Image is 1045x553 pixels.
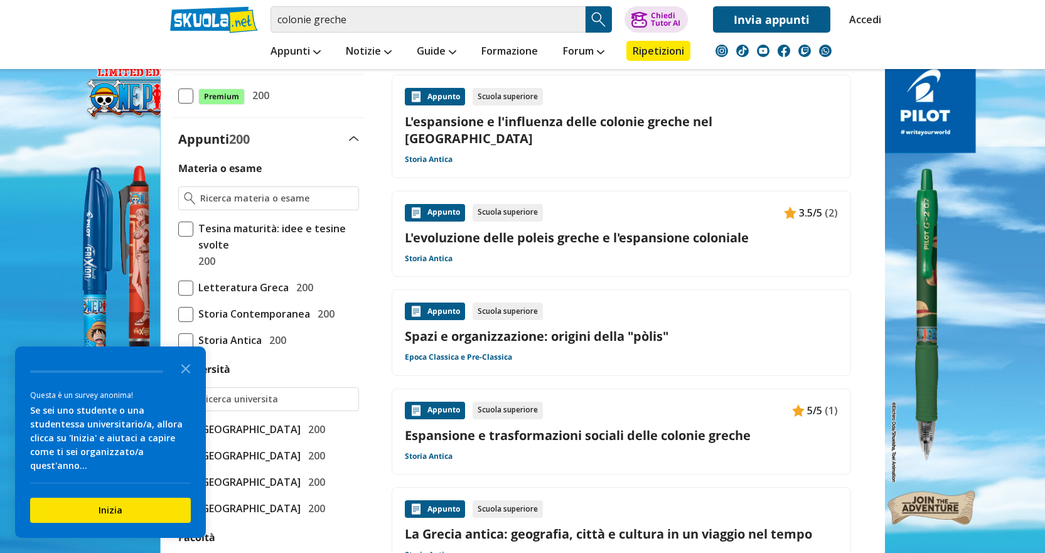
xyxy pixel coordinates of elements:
[819,45,832,57] img: WhatsApp
[405,254,453,264] a: Storia Antica
[713,6,830,33] a: Invia appunti
[410,404,422,417] img: Appunti contenuto
[264,332,286,348] span: 200
[193,306,310,322] span: Storia Contemporanea
[560,41,608,63] a: Forum
[624,6,688,33] button: ChiediTutor AI
[478,41,541,63] a: Formazione
[807,402,822,419] span: 5/5
[778,45,790,57] img: facebook
[414,41,459,63] a: Guide
[193,220,359,253] span: Tesina maturità: idee e tesine svolte
[405,303,465,320] div: Appunto
[405,352,512,362] a: Epoca Classica e Pre-Classica
[651,12,680,27] div: Chiedi Tutor AI
[30,404,191,473] div: Se sei uno studente o una studentessa universitario/a, allora clicca su 'Inizia' e aiutaci a capi...
[473,402,543,419] div: Scuola superiore
[825,205,838,221] span: (2)
[405,328,838,345] a: Spazi e organizzazione: origini della "pòlis"
[303,500,325,517] span: 200
[405,204,465,222] div: Appunto
[303,474,325,490] span: 200
[410,90,422,103] img: Appunti contenuto
[473,303,543,320] div: Scuola superiore
[200,192,353,205] input: Ricerca materia o esame
[626,41,690,61] a: Ripetizioni
[193,332,262,348] span: Storia Antica
[173,355,198,380] button: Close the survey
[303,448,325,464] span: 200
[313,306,335,322] span: 200
[343,41,395,63] a: Notizie
[586,6,612,33] button: Search Button
[247,87,269,104] span: 200
[473,204,543,222] div: Scuola superiore
[799,205,822,221] span: 3.5/5
[715,45,728,57] img: instagram
[849,6,876,33] a: Accedi
[405,525,838,542] a: La Grecia antica: geografia, città e cultura in un viaggio nel tempo
[303,421,325,438] span: 200
[178,131,250,148] label: Appunti
[410,207,422,219] img: Appunti contenuto
[405,229,838,246] a: L'evoluzione delle poleis greche e l'espansione coloniale
[229,131,250,148] span: 200
[198,89,245,105] span: Premium
[405,427,838,444] a: Espansione e trasformazioni sociali delle colonie greche
[405,402,465,419] div: Appunto
[473,500,543,518] div: Scuola superiore
[736,45,749,57] img: tiktok
[410,503,422,515] img: Appunti contenuto
[193,279,289,296] span: Letteratura Greca
[792,404,805,417] img: Appunti contenuto
[349,136,359,141] img: Apri e chiudi sezione
[405,113,838,147] a: L'espansione e l'influenza delle colonie greche nel [GEOGRAPHIC_DATA]
[405,154,453,164] a: Storia Antica
[589,10,608,29] img: Cerca appunti, riassunti o versioni
[193,253,215,269] span: 200
[757,45,769,57] img: youtube
[30,498,191,523] button: Inizia
[193,421,301,438] span: [GEOGRAPHIC_DATA]
[798,45,811,57] img: twitch
[193,448,301,464] span: [GEOGRAPHIC_DATA]
[184,192,196,205] img: Ricerca materia o esame
[30,389,191,401] div: Questa è un survey anonima!
[193,500,301,517] span: [GEOGRAPHIC_DATA]
[410,305,422,318] img: Appunti contenuto
[193,474,301,490] span: [GEOGRAPHIC_DATA]
[267,41,324,63] a: Appunti
[178,161,262,175] label: Materia o esame
[405,451,453,461] a: Storia Antica
[291,279,313,296] span: 200
[15,346,206,538] div: Survey
[271,6,586,33] input: Cerca appunti, riassunti o versioni
[405,88,465,105] div: Appunto
[825,402,838,419] span: (1)
[784,207,796,219] img: Appunti contenuto
[200,393,353,405] input: Ricerca universita
[473,88,543,105] div: Scuola superiore
[405,500,465,518] div: Appunto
